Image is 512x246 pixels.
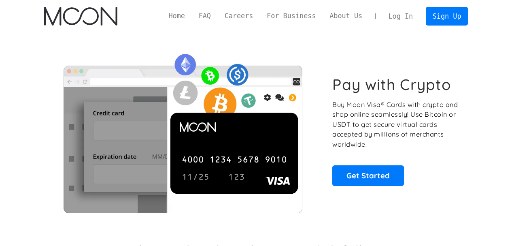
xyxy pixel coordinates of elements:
[332,100,459,150] p: Buy Moon Visa® Cards with crypto and shop online seamlessly! Use Bitcoin or USDT to get secure vi...
[323,11,369,21] a: About Us
[260,11,323,21] a: For Business
[382,7,420,25] a: Log In
[192,11,218,21] a: FAQ
[44,48,321,213] img: Moon Cards let you spend your crypto anywhere Visa is accepted.
[426,7,468,25] a: Sign Up
[332,165,404,186] a: Get Started
[162,11,192,21] a: Home
[332,75,451,94] h1: Pay with Crypto
[44,7,117,26] a: home
[44,7,117,26] img: Moon Logo
[218,11,260,21] a: Careers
